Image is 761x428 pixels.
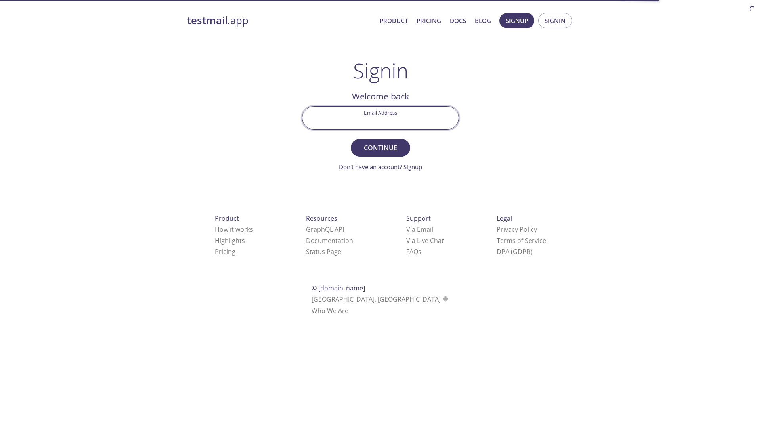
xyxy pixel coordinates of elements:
a: Documentation [306,236,353,245]
a: Blog [475,15,491,26]
span: s [418,247,421,256]
span: Signup [506,15,528,26]
strong: testmail [187,13,228,27]
a: Pricing [417,15,441,26]
a: testmail.app [187,14,373,27]
a: Via Live Chat [406,236,444,245]
a: Via Email [406,225,433,234]
button: Continue [351,139,410,157]
h1: Signin [353,59,408,82]
a: Pricing [215,247,235,256]
h2: Welcome back [302,90,459,103]
span: Support [406,214,431,223]
a: Highlights [215,236,245,245]
a: Terms of Service [497,236,546,245]
span: Signin [545,15,566,26]
span: Product [215,214,239,223]
button: Signin [538,13,572,28]
a: Who We Are [312,306,348,315]
a: Privacy Policy [497,225,537,234]
a: FAQ [406,247,421,256]
span: [GEOGRAPHIC_DATA], [GEOGRAPHIC_DATA] [312,295,450,304]
a: GraphQL API [306,225,344,234]
button: Signup [499,13,534,28]
span: Legal [497,214,512,223]
span: Continue [359,142,402,153]
a: DPA (GDPR) [497,247,532,256]
a: Product [380,15,408,26]
span: © [DOMAIN_NAME] [312,284,365,292]
span: Resources [306,214,337,223]
a: How it works [215,225,253,234]
a: Don't have an account? Signup [339,163,422,171]
a: Status Page [306,247,341,256]
a: Docs [450,15,466,26]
